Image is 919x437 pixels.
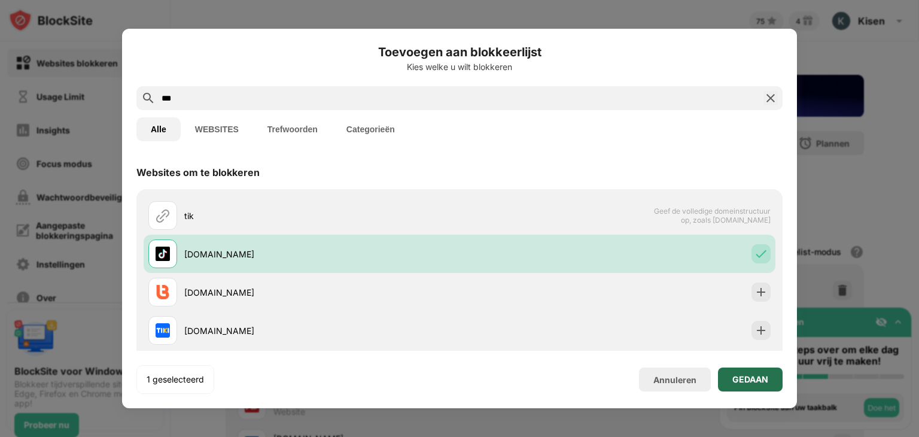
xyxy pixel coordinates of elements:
div: [DOMAIN_NAME] [184,324,459,337]
img: search.svg [141,91,156,105]
img: favicons [156,247,170,261]
h6: Toevoegen aan blokkeerlijst [136,43,783,61]
button: WEBSITES [181,117,253,141]
img: url.svg [156,208,170,223]
button: Categorieën [332,117,409,141]
div: GEDAAN [732,375,768,384]
img: search-close [763,91,778,105]
div: Kies welke u wilt blokkeren [136,62,783,72]
span: Geef de volledige domeinstructuur op, zoals [DOMAIN_NAME] [647,207,771,224]
div: [DOMAIN_NAME] [184,248,459,260]
div: [DOMAIN_NAME] [184,286,459,299]
button: Trefwoorden [253,117,332,141]
div: 1 geselecteerd [147,374,204,386]
img: favicons [156,285,170,299]
div: Annuleren [653,375,696,385]
div: Websites om te blokkeren [136,166,260,178]
div: tik [184,210,459,222]
img: favicons [156,323,170,338]
button: Alle [136,117,181,141]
